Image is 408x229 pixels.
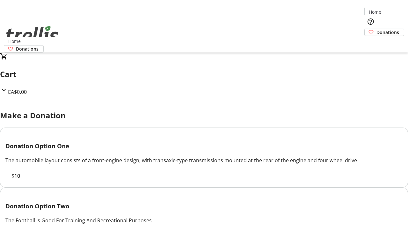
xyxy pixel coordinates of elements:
img: Orient E2E Organization b5siwY3sEU's Logo [4,18,61,50]
button: Cart [364,36,377,49]
a: Donations [4,45,44,52]
span: Home [8,38,21,45]
a: Home [365,9,385,15]
button: Help [364,15,377,28]
div: The automobile layout consists of a front-engine design, with transaxle-type transmissions mounte... [5,156,403,164]
h3: Donation Option One [5,142,403,150]
span: Donations [16,45,39,52]
button: $10 [5,172,26,180]
span: Donations [376,29,399,36]
span: $10 [11,172,20,180]
div: The Football Is Good For Training And Recreational Purposes [5,217,403,224]
a: Home [4,38,25,45]
h3: Donation Option Two [5,202,403,211]
span: CA$0.00 [8,88,27,95]
a: Donations [364,29,404,36]
span: Home [369,9,381,15]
